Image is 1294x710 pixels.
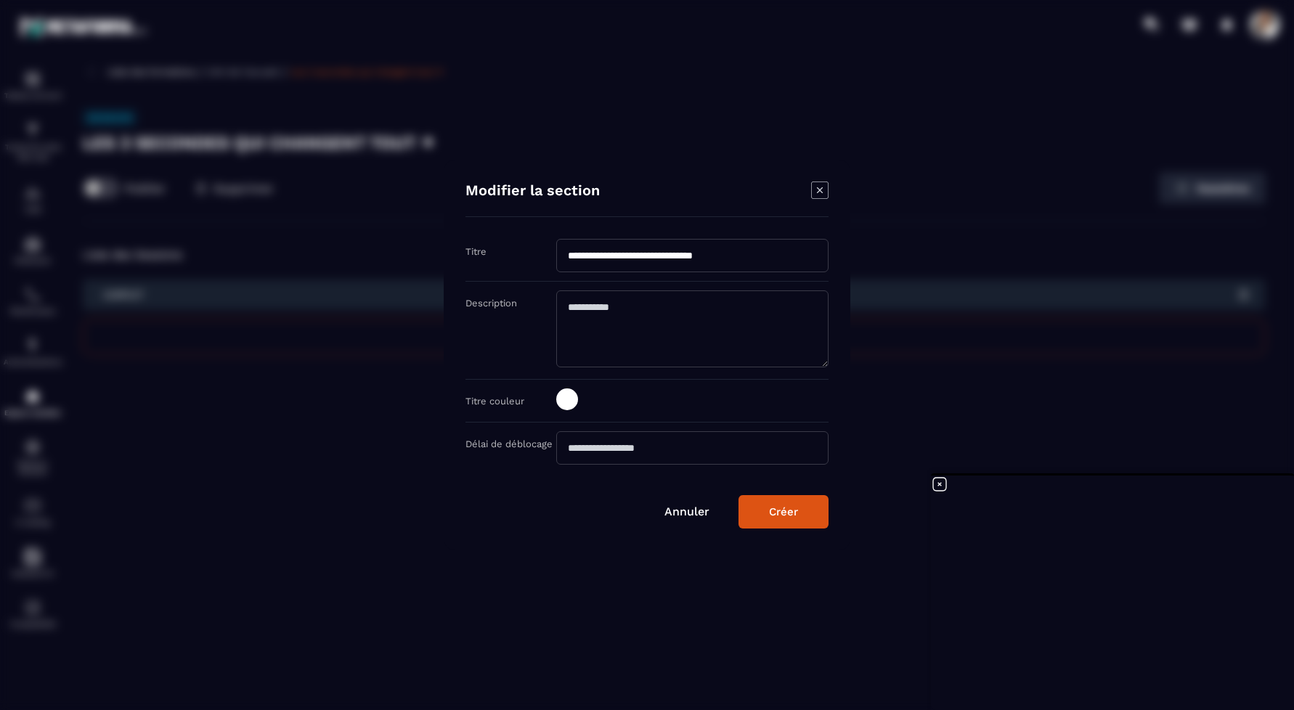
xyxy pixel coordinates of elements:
[465,396,524,407] label: Titre couleur
[465,246,487,257] label: Titre
[465,438,553,449] label: Délai de déblocage
[465,181,600,202] h4: Modifier la section
[664,505,709,518] a: Annuler
[465,298,517,309] label: Description
[769,505,798,518] div: Créer
[738,495,829,529] button: Créer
